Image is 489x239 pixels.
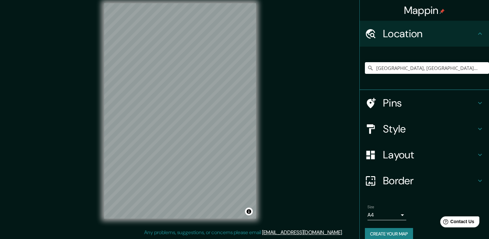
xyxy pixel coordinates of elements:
div: . [344,229,345,236]
div: Border [360,168,489,194]
div: Location [360,21,489,47]
input: Pick your city or area [365,62,489,74]
h4: Border [383,174,476,187]
p: Any problems, suggestions, or concerns please email . [144,229,343,236]
div: Pins [360,90,489,116]
div: A4 [367,210,406,220]
div: Style [360,116,489,142]
div: Layout [360,142,489,168]
iframe: Help widget launcher [431,214,482,232]
a: [EMAIL_ADDRESS][DOMAIN_NAME] [262,229,342,236]
h4: Style [383,122,476,135]
button: Toggle attribution [245,208,253,215]
div: . [343,229,344,236]
img: pin-icon.png [440,9,445,14]
h4: Layout [383,148,476,161]
canvas: Map [104,3,256,219]
h4: Location [383,27,476,40]
h4: Mappin [404,4,445,17]
h4: Pins [383,97,476,109]
label: Size [367,204,374,210]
